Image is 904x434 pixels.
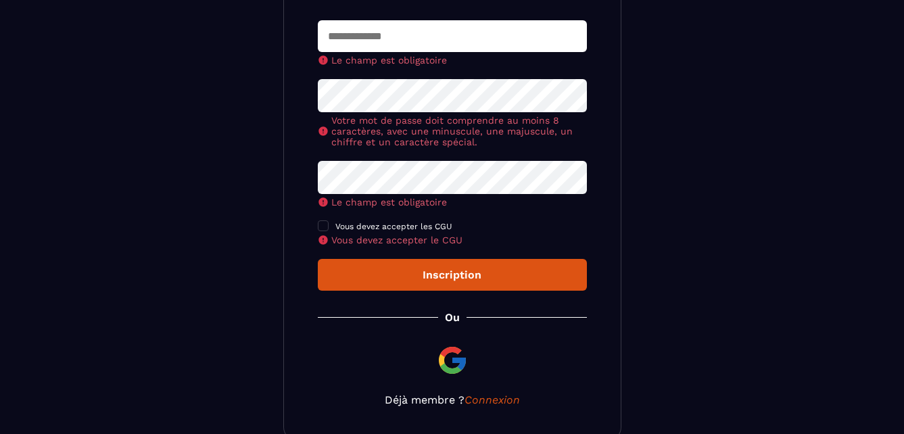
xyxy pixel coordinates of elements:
span: Le champ est obligatoire [331,55,447,66]
button: Inscription [318,259,587,291]
div: Inscription [329,268,576,281]
a: Connexion [465,393,520,406]
p: Ou [445,311,460,324]
img: google [436,344,469,377]
span: Vous devez accepter les CGU [335,222,452,231]
span: Votre mot de passe doit comprendre au moins 8 caractères, avec une minuscule, une majuscule, un c... [331,115,587,147]
p: Déjà membre ? [318,393,587,406]
span: Le champ est obligatoire [331,197,447,208]
span: Vous devez accepter le CGU [331,235,462,245]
